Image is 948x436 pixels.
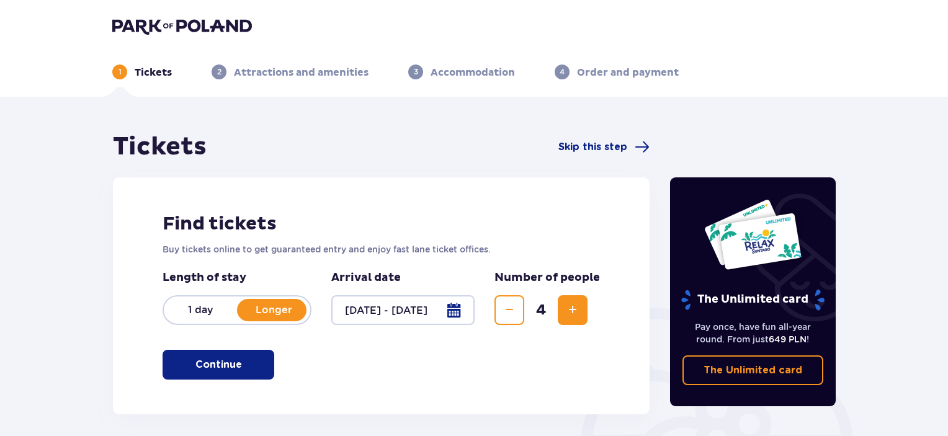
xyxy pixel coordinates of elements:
span: 4 [527,301,555,319]
span: 649 PLN [769,334,807,344]
div: 3Accommodation [408,65,515,79]
img: Park of Poland logo [112,17,252,35]
h2: Find tickets [163,212,600,236]
p: 2 [217,66,221,78]
p: Order and payment [577,66,679,79]
p: Continue [195,358,242,371]
p: 1 day [164,303,237,317]
p: Accommodation [431,66,515,79]
div: 1Tickets [112,65,172,79]
a: The Unlimited card [682,355,824,385]
button: Continue [163,350,274,380]
p: The Unlimited card [680,289,826,311]
p: Tickets [135,66,172,79]
img: Two entry cards to Suntago with the word 'UNLIMITED RELAX', featuring a white background with tro... [704,198,802,270]
p: Buy tickets online to get guaranteed entry and enjoy fast lane ticket offices. [163,243,600,256]
p: Pay once, have fun all-year round. From just ! [682,321,824,345]
p: The Unlimited card [704,363,802,377]
p: Arrival date [331,270,401,285]
p: 1 [118,66,122,78]
p: Attractions and amenities [234,66,369,79]
button: Increase [558,295,588,325]
div: 4Order and payment [555,65,679,79]
p: Number of people [494,270,600,285]
h1: Tickets [113,131,207,162]
button: Decrease [494,295,524,325]
div: 2Attractions and amenities [212,65,369,79]
span: Skip this step [558,140,627,154]
p: 4 [560,66,565,78]
p: Length of stay [163,270,311,285]
p: 3 [414,66,418,78]
p: Longer [237,303,310,317]
a: Skip this step [558,140,650,154]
